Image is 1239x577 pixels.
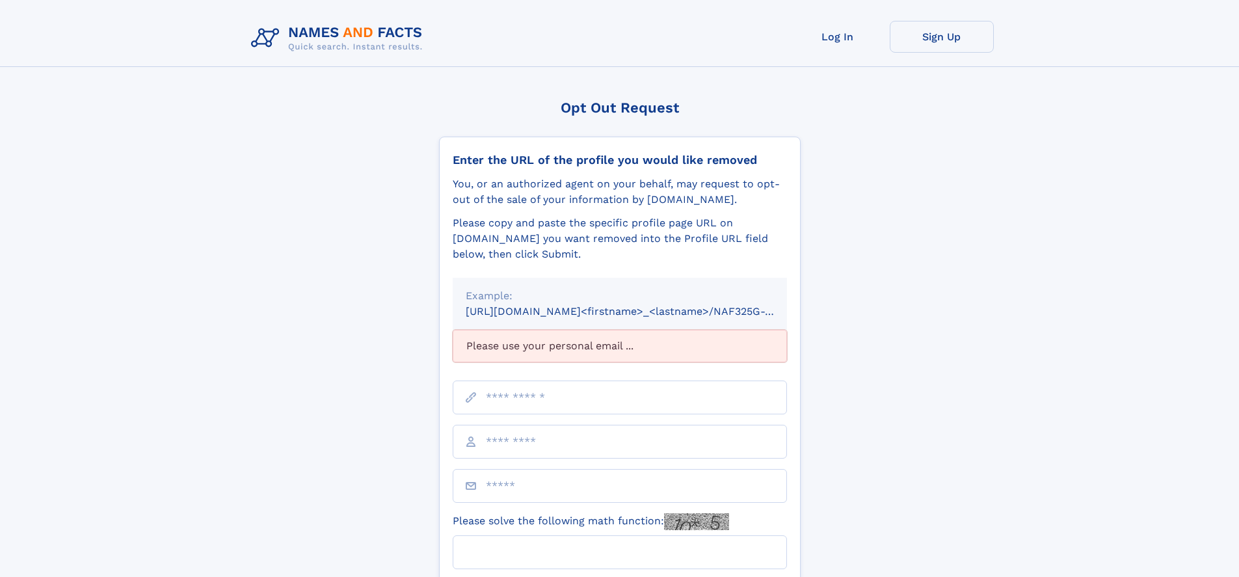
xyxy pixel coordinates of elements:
div: Opt Out Request [439,100,801,116]
div: Enter the URL of the profile you would like removed [453,153,787,167]
label: Please solve the following math function: [453,513,729,530]
div: Example: [466,288,774,304]
img: Logo Names and Facts [246,21,433,56]
small: [URL][DOMAIN_NAME]<firstname>_<lastname>/NAF325G-xxxxxxxx [466,305,812,317]
a: Log In [786,21,890,53]
div: Please use your personal email ... [453,330,787,362]
div: Please copy and paste the specific profile page URL on [DOMAIN_NAME] you want removed into the Pr... [453,215,787,262]
a: Sign Up [890,21,994,53]
div: You, or an authorized agent on your behalf, may request to opt-out of the sale of your informatio... [453,176,787,208]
